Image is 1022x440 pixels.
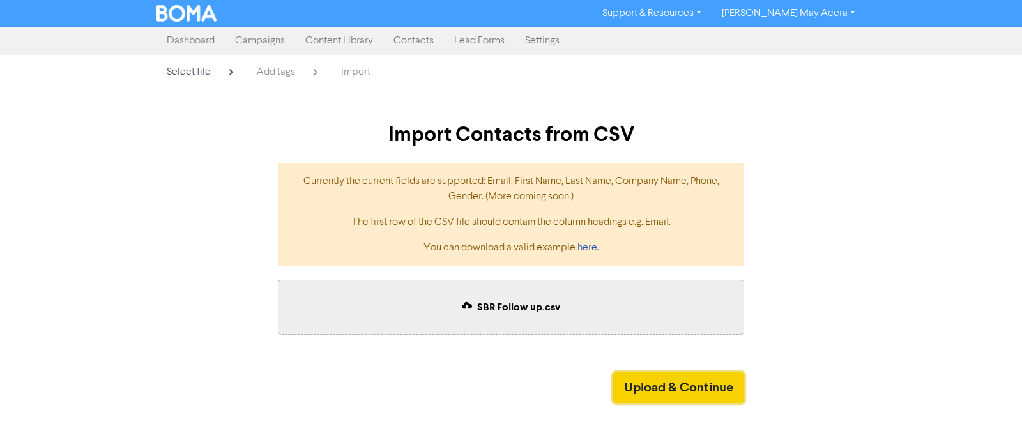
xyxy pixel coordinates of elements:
iframe: Chat Widget [958,379,1022,440]
span: SBR Follow up.csv [477,301,560,314]
img: BOMA Logo [156,5,217,22]
a: Lead Forms [444,28,515,54]
h2: Import Contacts from CSV [156,123,866,147]
p: Currently the current fields are supported: Email, First Name, Last Name, Company Name, Phone, Ge... [291,174,731,204]
a: here. [577,243,599,253]
a: Import [331,60,381,84]
a: Contacts [383,28,444,54]
a: Content Library [295,28,383,54]
p: The first row of the CSV file should contain the column headings e.g. Email. [291,215,731,230]
p: You can download a valid example [291,240,731,255]
button: Upload & Continue [613,372,744,403]
a: Support & Resources [592,3,712,24]
span: Add tags [257,67,295,77]
a: Settings [515,28,570,54]
a: [PERSON_NAME] May Acera [712,3,866,24]
a: Campaigns [225,28,295,54]
a: Add tags [247,60,331,87]
a: Select file [156,60,247,87]
span: Import [341,67,370,77]
a: Dashboard [156,28,225,54]
span: Select file [167,67,211,77]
